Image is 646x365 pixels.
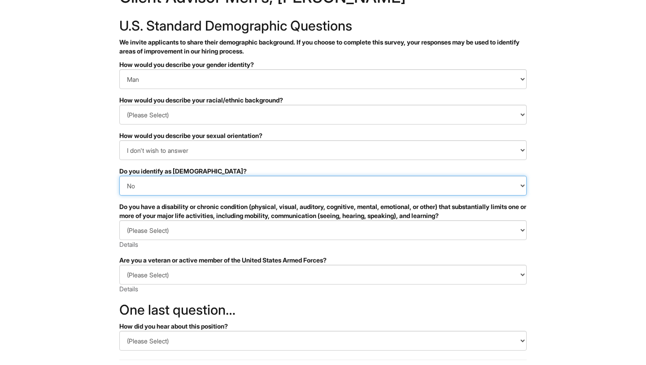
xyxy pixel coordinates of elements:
a: Details [119,285,138,293]
div: How would you describe your gender identity? [119,60,527,69]
div: Do you have a disability or chronic condition (physical, visual, auditory, cognitive, mental, emo... [119,202,527,220]
div: Do you identify as [DEMOGRAPHIC_DATA]? [119,167,527,176]
p: We invite applicants to share their demographic background. If you choose to complete this survey... [119,38,527,56]
select: Are you a veteran or active member of the United States Armed Forces? [119,265,527,285]
h2: One last question… [119,303,527,317]
div: Are you a veteran or active member of the United States Armed Forces? [119,256,527,265]
div: How would you describe your sexual orientation? [119,131,527,140]
div: How did you hear about this position? [119,322,527,331]
h2: U.S. Standard Demographic Questions [119,18,527,33]
select: Do you have a disability or chronic condition (physical, visual, auditory, cognitive, mental, emo... [119,220,527,240]
div: How would you describe your racial/ethnic background? [119,96,527,105]
a: Details [119,240,138,248]
select: How did you hear about this position? [119,331,527,351]
select: How would you describe your racial/ethnic background? [119,105,527,125]
select: How would you describe your sexual orientation? [119,140,527,160]
select: How would you describe your gender identity? [119,69,527,89]
select: Do you identify as transgender? [119,176,527,196]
